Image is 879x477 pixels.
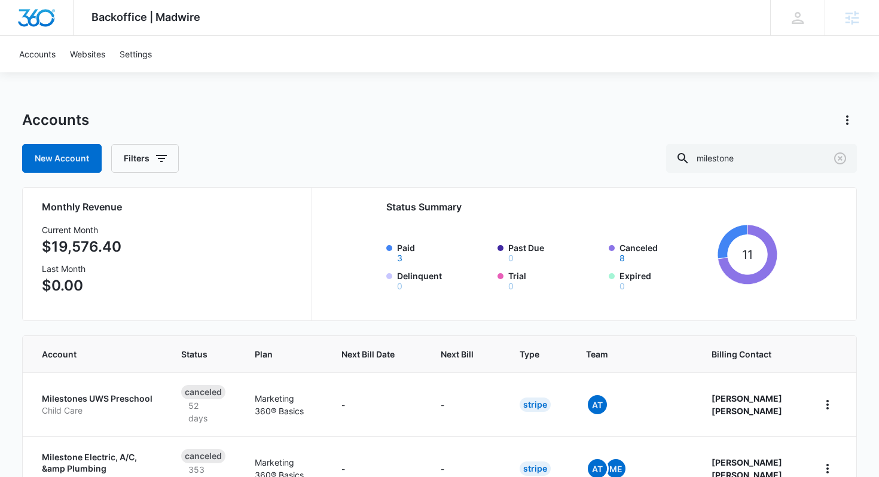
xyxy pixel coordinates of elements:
[520,398,551,412] div: Stripe
[397,241,490,262] label: Paid
[508,241,602,262] label: Past Due
[181,385,225,399] div: Canceled
[111,144,179,173] button: Filters
[441,348,474,360] span: Next Bill
[520,461,551,476] div: Stripe
[42,224,121,236] h3: Current Month
[508,270,602,291] label: Trial
[831,149,850,168] button: Clear
[42,451,152,475] p: Milestone Electric, A/C, &amp Plumbing
[91,11,200,23] span: Backoffice | Madwire
[42,275,121,296] p: $0.00
[619,270,713,291] label: Expired
[255,392,312,417] p: Marketing 360® Basics
[586,348,666,360] span: Team
[112,36,159,72] a: Settings
[666,144,857,173] input: Search
[22,144,102,173] a: New Account
[12,36,63,72] a: Accounts
[397,254,402,262] button: Paid
[63,36,112,72] a: Websites
[588,395,607,414] span: At
[712,348,789,360] span: Billing Contact
[742,247,753,262] tspan: 11
[520,348,540,360] span: Type
[619,254,625,262] button: Canceled
[818,395,837,414] button: home
[386,200,777,214] h2: Status Summary
[42,405,152,417] p: Child Care
[181,348,209,360] span: Status
[255,348,312,360] span: Plan
[42,262,121,275] h3: Last Month
[426,372,505,436] td: -
[42,393,152,416] a: Milestones UWS PreschoolChild Care
[838,111,857,130] button: Actions
[327,372,426,436] td: -
[397,270,490,291] label: Delinquent
[181,399,226,424] p: 52 days
[619,241,713,262] label: Canceled
[712,393,782,416] strong: [PERSON_NAME] [PERSON_NAME]
[42,348,135,360] span: Account
[42,236,121,258] p: $19,576.40
[22,111,89,129] h1: Accounts
[341,348,395,360] span: Next Bill Date
[181,449,225,463] div: Canceled
[42,200,297,214] h2: Monthly Revenue
[42,393,152,405] p: Milestones UWS Preschool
